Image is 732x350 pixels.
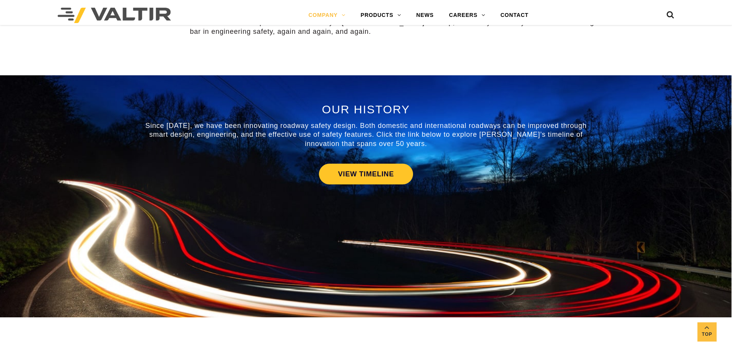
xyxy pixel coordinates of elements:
[353,8,409,23] a: PRODUCTS
[697,330,717,339] span: Top
[442,8,493,23] a: CAREERS
[697,322,717,342] a: Top
[58,8,171,23] img: Valtir
[301,8,353,23] a: COMPANY
[493,8,536,23] a: CONTACT
[408,8,441,23] a: NEWS
[319,164,413,184] a: VIEW TIMELINE
[145,122,586,148] span: Since [DATE], we have been innovating roadway safety design. Both domestic and international road...
[322,103,410,116] span: OUR HISTORY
